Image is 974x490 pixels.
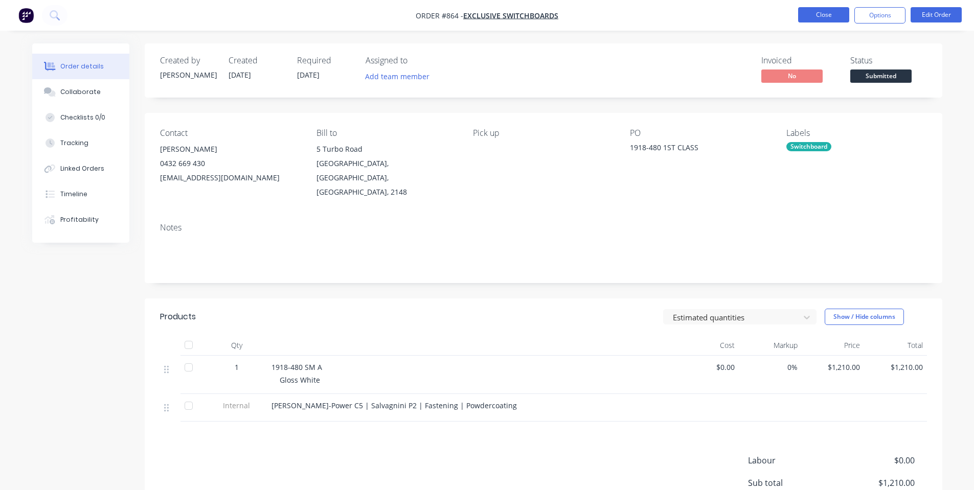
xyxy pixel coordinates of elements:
span: $0.00 [839,454,914,466]
div: Pick up [473,128,613,138]
button: Show / Hide columns [825,309,904,325]
span: 1 [235,362,239,372]
img: Factory [18,8,34,23]
div: Labels [786,128,926,138]
div: Linked Orders [60,164,104,173]
a: Exclusive Switchboards [463,11,558,20]
div: Products [160,311,196,323]
span: $1,210.00 [868,362,923,372]
span: 1918-480 SM A [271,362,322,372]
div: 1918-480 1ST CLASS [630,142,758,156]
div: Markup [739,335,802,356]
div: Switchboard [786,142,831,151]
div: [GEOGRAPHIC_DATA], [GEOGRAPHIC_DATA], [GEOGRAPHIC_DATA], 2148 [316,156,457,199]
div: Order details [60,62,104,71]
div: Assigned to [366,56,468,65]
span: [PERSON_NAME]-Power C5 | Salvagnini P2 | Fastening | Powdercoating [271,401,517,410]
button: Tracking [32,130,129,156]
button: Checklists 0/0 [32,105,129,130]
div: Profitability [60,215,99,224]
div: 5 Turbo Road[GEOGRAPHIC_DATA], [GEOGRAPHIC_DATA], [GEOGRAPHIC_DATA], 2148 [316,142,457,199]
button: Profitability [32,207,129,232]
div: [PERSON_NAME]0432 669 430[EMAIL_ADDRESS][DOMAIN_NAME] [160,142,300,185]
span: Gloss White [280,375,320,385]
span: [DATE] [297,70,320,80]
span: $0.00 [681,362,735,372]
div: [EMAIL_ADDRESS][DOMAIN_NAME] [160,171,300,185]
span: Sub total [748,477,839,489]
div: Created by [160,56,216,65]
div: PO [630,128,770,138]
div: Invoiced [761,56,838,65]
span: Submitted [850,69,912,82]
div: Cost [676,335,739,356]
span: No [761,69,823,82]
div: Timeline [60,190,87,199]
button: Collaborate [32,79,129,105]
div: 0432 669 430 [160,156,300,171]
button: Add team member [366,69,435,83]
div: Collaborate [60,87,101,97]
div: Bill to [316,128,457,138]
div: [PERSON_NAME] [160,69,216,80]
div: Required [297,56,353,65]
button: Options [854,7,905,24]
div: Created [229,56,285,65]
button: Order details [32,54,129,79]
div: Qty [206,335,267,356]
div: Contact [160,128,300,138]
div: Checklists 0/0 [60,113,105,122]
span: Labour [748,454,839,466]
button: Submitted [850,69,912,85]
span: Internal [210,400,263,411]
button: Linked Orders [32,156,129,181]
button: Edit Order [911,7,962,22]
button: Add team member [359,69,435,83]
span: $1,210.00 [806,362,860,372]
span: $1,210.00 [839,477,914,489]
div: Notes [160,223,927,232]
div: Status [850,56,927,65]
button: Close [798,7,849,22]
div: 5 Turbo Road [316,142,457,156]
button: Timeline [32,181,129,207]
div: Total [864,335,927,356]
span: [DATE] [229,70,251,80]
span: 0% [743,362,798,372]
div: [PERSON_NAME] [160,142,300,156]
div: Tracking [60,138,88,148]
div: Price [802,335,865,356]
span: Order #864 - [416,11,463,20]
